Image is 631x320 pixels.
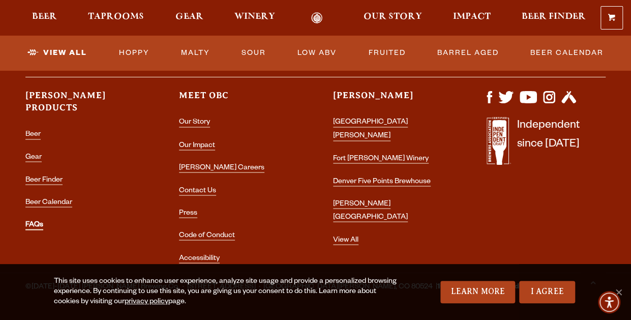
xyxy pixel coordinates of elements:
[179,119,210,127] a: Our Story
[333,155,429,163] a: Fort [PERSON_NAME] Winery
[88,13,144,21] span: Taprooms
[179,231,235,240] a: Code of Conduct
[333,90,452,110] h3: [PERSON_NAME]
[498,98,514,106] a: Visit us on X (formerly Twitter)
[25,221,43,230] a: FAQs
[522,13,586,21] span: Beer Finder
[357,12,429,24] a: Our Story
[364,13,422,21] span: Our Story
[515,12,592,24] a: Beer Finder
[446,12,497,24] a: Impact
[440,281,515,303] a: Learn More
[333,236,358,245] a: View All
[25,198,72,207] a: Beer Calendar
[25,90,144,122] h3: [PERSON_NAME] Products
[561,98,576,106] a: Visit us on Untappd
[54,277,402,307] div: This site uses cookies to enhance user experience, analyze site usage and provide a personalized ...
[25,12,64,24] a: Beer
[333,200,408,222] a: [PERSON_NAME] [GEOGRAPHIC_DATA]
[433,41,503,65] a: Barrel Aged
[25,153,42,162] a: Gear
[234,13,275,21] span: Winery
[293,41,341,65] a: Low ABV
[179,141,215,150] a: Our Impact
[169,12,210,24] a: Gear
[25,176,63,185] a: Beer Finder
[179,90,298,110] h3: Meet OBC
[23,41,91,65] a: View All
[179,164,264,172] a: [PERSON_NAME] Careers
[114,41,153,65] a: Hoppy
[25,131,41,139] a: Beer
[179,187,216,195] a: Contact Us
[228,12,282,24] a: Winery
[81,12,151,24] a: Taprooms
[598,291,620,313] div: Accessibility Menu
[333,119,408,140] a: [GEOGRAPHIC_DATA][PERSON_NAME]
[297,12,336,24] a: Odell Home
[520,98,537,106] a: Visit us on YouTube
[543,98,555,106] a: Visit us on Instagram
[453,13,491,21] span: Impact
[177,41,214,65] a: Malty
[364,41,409,65] a: Fruited
[179,254,220,263] a: Accessibility
[487,98,492,106] a: Visit us on Facebook
[333,178,431,186] a: Denver Five Points Brewhouse
[517,117,580,170] p: Independent since [DATE]
[519,281,575,303] a: I Agree
[175,13,203,21] span: Gear
[125,298,168,306] a: privacy policy
[32,13,57,21] span: Beer
[237,41,270,65] a: Sour
[179,209,197,218] a: Press
[526,41,608,65] a: Beer Calendar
